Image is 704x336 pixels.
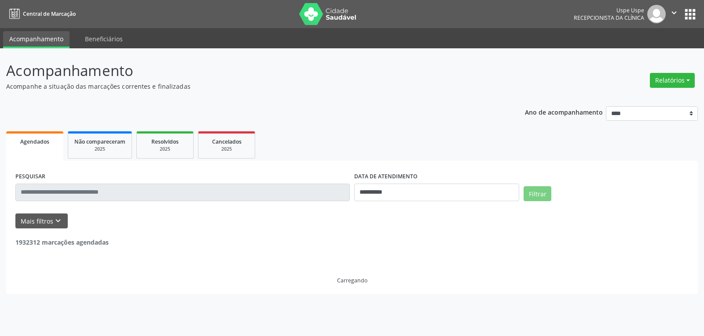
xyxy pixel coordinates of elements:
[53,216,63,226] i: keyboard_arrow_down
[574,7,644,14] div: Uspe Uspe
[647,5,666,23] img: img
[23,10,76,18] span: Central de Marcação
[524,186,551,201] button: Filtrar
[650,73,695,88] button: Relatórios
[6,7,76,21] a: Central de Marcação
[20,138,49,145] span: Agendados
[3,31,70,48] a: Acompanhamento
[6,82,490,91] p: Acompanhe a situação das marcações correntes e finalizadas
[212,138,242,145] span: Cancelados
[151,138,179,145] span: Resolvidos
[669,8,679,18] i: 
[205,146,249,152] div: 2025
[574,14,644,22] span: Recepcionista da clínica
[79,31,129,47] a: Beneficiários
[143,146,187,152] div: 2025
[15,213,68,229] button: Mais filtroskeyboard_arrow_down
[74,138,125,145] span: Não compareceram
[337,277,367,284] div: Carregando
[354,170,418,184] label: DATA DE ATENDIMENTO
[525,106,603,117] p: Ano de acompanhamento
[6,60,490,82] p: Acompanhamento
[15,238,109,246] strong: 1932312 marcações agendadas
[74,146,125,152] div: 2025
[682,7,698,22] button: apps
[15,170,45,184] label: PESQUISAR
[666,5,682,23] button: 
